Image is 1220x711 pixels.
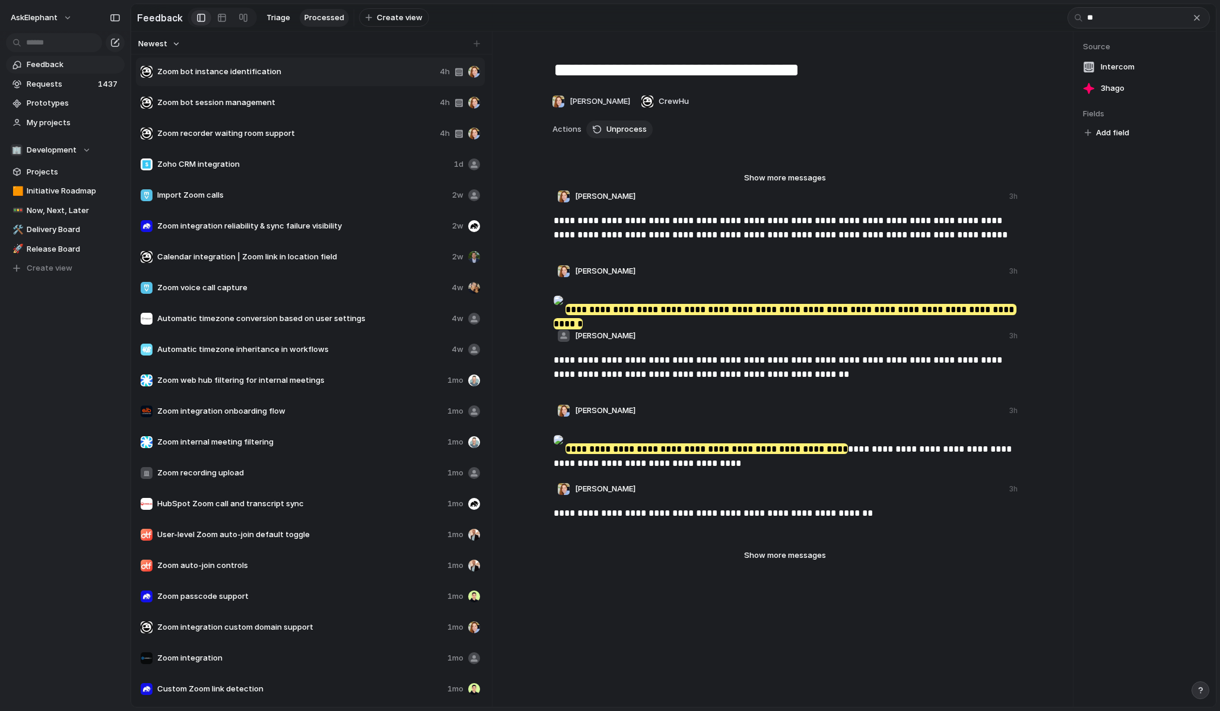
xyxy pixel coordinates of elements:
span: Intercom [1101,61,1135,73]
div: 3h [1009,266,1018,277]
span: Projects [27,166,120,178]
span: 1437 [98,78,120,90]
span: 4w [452,313,463,325]
span: Triage [266,12,290,24]
span: Initiative Roadmap [27,185,120,197]
span: Import Zoom calls [157,189,447,201]
button: Newest [136,36,182,52]
span: My projects [27,117,120,129]
div: 3h [1009,331,1018,341]
span: 1mo [447,374,463,386]
span: Add field [1096,127,1129,139]
span: Zoom bot instance identification [157,66,435,78]
span: 1mo [447,436,463,448]
span: Feedback [27,59,120,71]
span: Development [27,144,77,156]
a: My projects [6,114,125,132]
span: 1mo [447,405,463,417]
span: 1mo [447,683,463,695]
span: Zoom integration onboarding flow [157,405,443,417]
span: 3h ago [1101,82,1124,94]
span: Zoom voice call capture [157,282,447,294]
a: Projects [6,163,125,181]
span: Show more messages [744,550,826,561]
span: Automatic timezone inheritance in workflows [157,344,447,355]
button: CrewHu [638,92,692,111]
span: Unprocess [606,123,647,135]
span: Zoom internal meeting filtering [157,436,443,448]
span: [PERSON_NAME] [575,191,636,202]
button: 🛠️ [11,224,23,236]
div: 3h [1009,484,1018,494]
span: Zoom integration reliability & sync failure visibility [157,220,447,232]
span: Zoom integration custom domain support [157,621,443,633]
span: 1mo [447,621,463,633]
span: Custom Zoom link detection [157,683,443,695]
span: 1mo [447,467,463,479]
span: Create view [377,12,422,24]
button: 🏢Development [6,141,125,159]
span: Zoom auto-join controls [157,560,443,572]
span: 4w [452,282,463,294]
span: User-level Zoom auto-join default toggle [157,529,443,541]
span: CrewHu [659,96,689,107]
span: 4w [452,344,463,355]
span: 2w [452,189,463,201]
button: Create view [359,8,429,27]
div: 🟧 [12,185,21,198]
div: 🏢 [11,144,23,156]
span: Create view [27,262,72,274]
a: Triage [262,9,295,27]
span: Zoom bot session management [157,97,435,109]
span: 1mo [447,529,463,541]
button: Add field [1083,125,1131,141]
span: [PERSON_NAME] [575,265,636,277]
button: Show more messages [714,548,856,563]
span: 4h [440,97,450,109]
span: 1mo [447,560,463,572]
button: 🚀 [11,243,23,255]
span: Calendar integration | Zoom link in location field [157,251,447,263]
span: Source [1083,41,1206,53]
div: 🚀 [12,242,21,256]
span: Zoho CRM integration [157,158,449,170]
span: [PERSON_NAME] [575,483,636,495]
a: 🛠️Delivery Board [6,221,125,239]
span: Delivery Board [27,224,120,236]
span: Zoom integration [157,652,443,664]
a: Intercom [1083,59,1206,75]
a: 🟧Initiative Roadmap [6,182,125,200]
a: Requests1437 [6,75,125,93]
span: Zoom recording upload [157,467,443,479]
h2: Feedback [137,11,183,25]
span: 2w [452,251,463,263]
span: Now, Next, Later [27,205,120,217]
span: 4h [440,128,450,139]
button: 🚥 [11,205,23,217]
span: 4h [440,66,450,78]
button: Unprocess [586,120,653,138]
span: Release Board [27,243,120,255]
span: Processed [304,12,344,24]
span: Fields [1083,108,1206,120]
span: Zoom recorder waiting room support [157,128,435,139]
span: [PERSON_NAME] [575,330,636,342]
a: 🚀Release Board [6,240,125,258]
span: Actions [552,123,582,135]
span: Automatic timezone conversion based on user settings [157,313,447,325]
div: 3h [1009,191,1018,202]
span: Newest [138,38,167,50]
a: 🚥Now, Next, Later [6,202,125,220]
button: [PERSON_NAME] [549,92,633,111]
span: 1mo [447,652,463,664]
div: 3h [1009,405,1018,416]
span: 1mo [447,591,463,602]
a: Prototypes [6,94,125,112]
span: 1d [454,158,463,170]
span: [PERSON_NAME] [575,405,636,417]
span: Prototypes [27,97,120,109]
